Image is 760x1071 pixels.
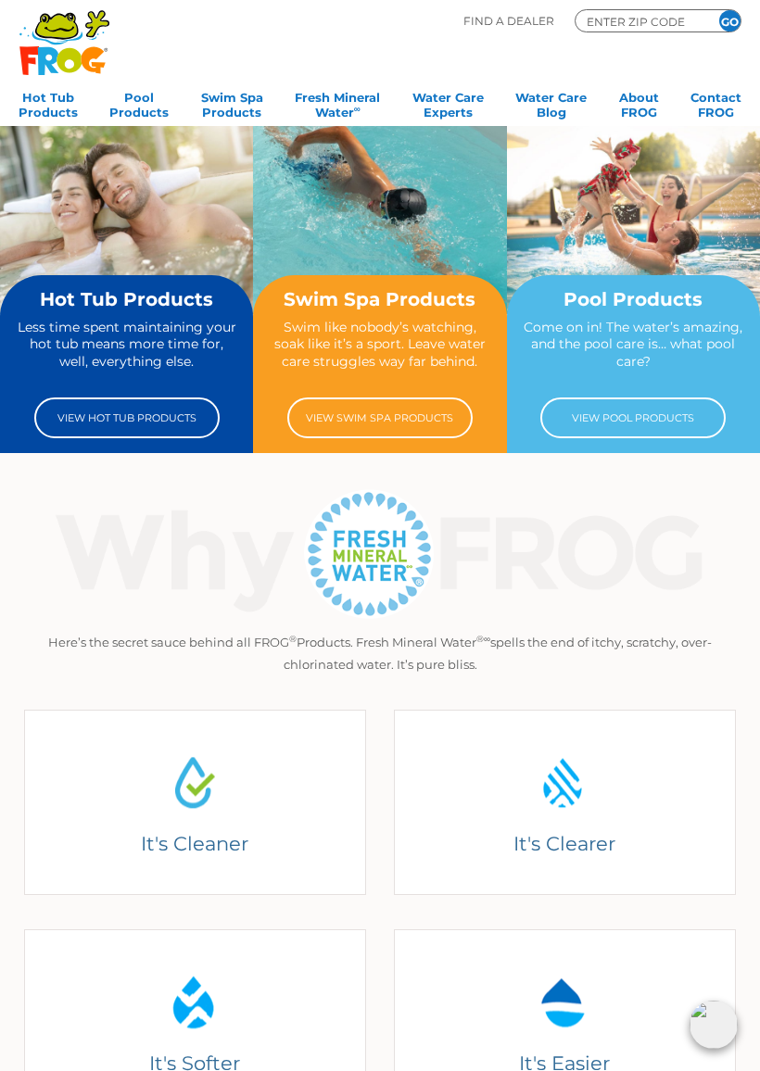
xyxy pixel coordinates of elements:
img: Water Drop Icon [160,748,229,816]
sup: ∞ [354,104,361,114]
a: Swim SpaProducts [201,84,263,121]
a: Fresh MineralWater∞ [295,84,380,121]
sup: ® [289,634,297,644]
sup: ®∞ [476,634,490,644]
h2: Hot Tub Products [17,289,236,309]
img: Why Frog [29,485,731,622]
a: AboutFROG [619,84,659,121]
input: GO [719,10,741,31]
h4: It's Cleaner [42,831,348,856]
h2: Pool Products [524,289,743,309]
a: View Swim Spa Products [287,397,473,438]
a: Water CareExperts [412,84,484,121]
img: home-banner-swim-spa-short [253,125,506,314]
img: Water Drop Icon [530,748,599,816]
img: Water Drop Icon [530,967,599,1036]
a: Water CareBlog [515,84,587,121]
p: Come on in! The water’s amazing, and the pool care is… what pool care? [524,319,743,386]
img: Water Drop Icon [160,967,229,1036]
p: Less time spent maintaining your hot tub means more time for, well, everything else. [17,319,236,386]
a: View Hot Tub Products [34,397,220,438]
input: Zip Code Form [585,13,696,30]
p: Swim like nobody’s watching, soak like it’s a sport. Leave water care struggles way far behind. [270,319,489,386]
a: View Pool Products [540,397,726,438]
img: openIcon [690,1001,738,1049]
a: PoolProducts [109,84,169,121]
img: home-banner-pool-short [507,125,760,314]
p: Here’s the secret sauce behind all FROG Products. Fresh Mineral Water spells the end of itchy, sc... [29,631,731,675]
a: ContactFROG [690,84,741,121]
p: Find A Dealer [463,9,554,32]
h4: It's Clearer [412,831,717,856]
h2: Swim Spa Products [270,289,489,309]
a: Hot TubProducts [19,84,78,121]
